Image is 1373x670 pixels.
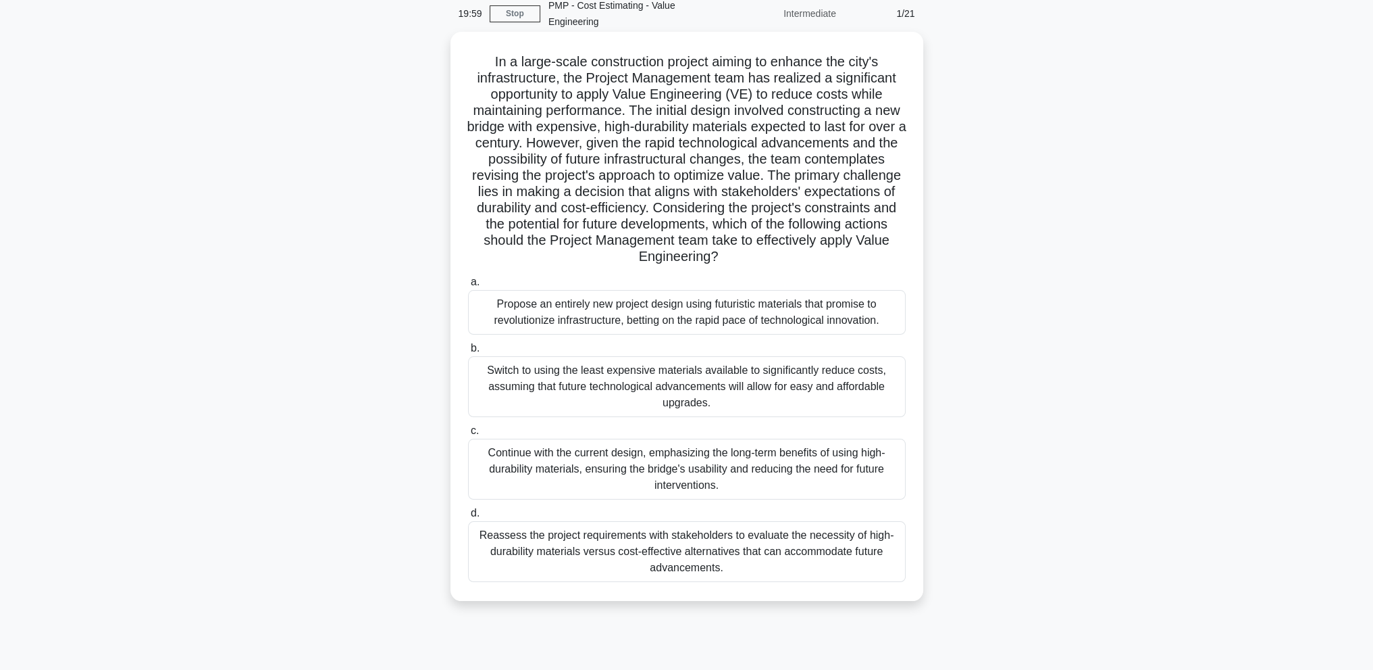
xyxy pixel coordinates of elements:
div: Continue with the current design, emphasizing the long-term benefits of using high-durability mat... [468,439,906,500]
a: Stop [490,5,540,22]
div: Propose an entirely new project design using futuristic materials that promise to revolutionize i... [468,290,906,335]
div: Reassess the project requirements with stakeholders to evaluate the necessity of high-durability ... [468,521,906,582]
h5: In a large-scale construction project aiming to enhance the city's infrastructure, the Project Ma... [467,53,907,266]
span: a. [471,276,480,287]
div: Switch to using the least expensive materials available to significantly reduce costs, assuming t... [468,356,906,417]
span: c. [471,425,479,436]
span: b. [471,342,480,354]
span: d. [471,507,480,519]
